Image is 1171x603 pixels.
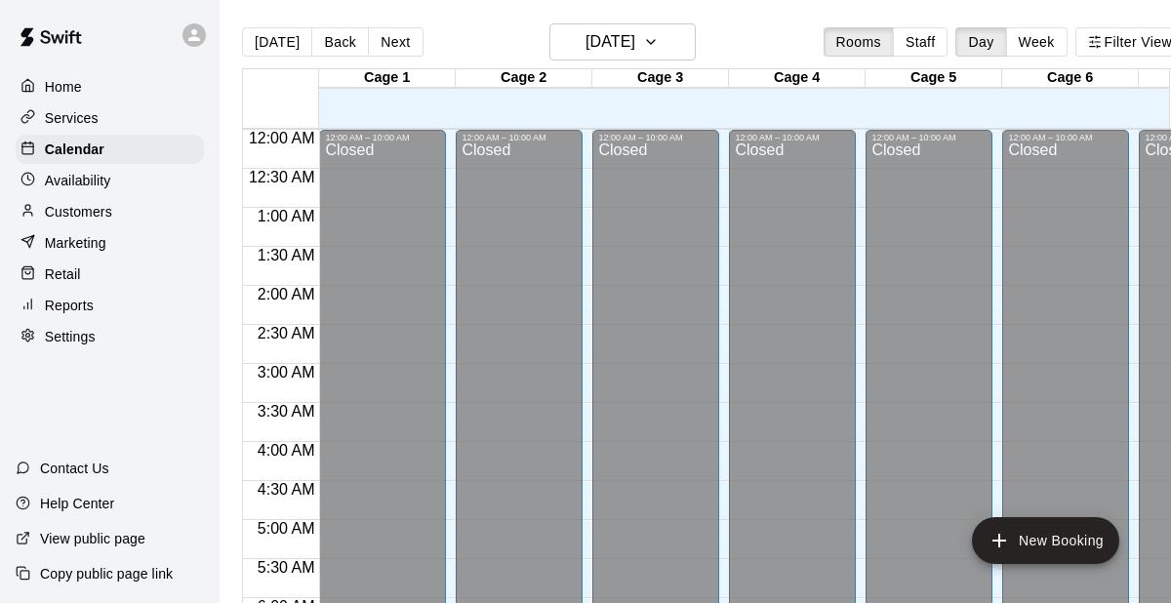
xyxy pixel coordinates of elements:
h6: [DATE] [585,28,635,56]
button: [DATE] [549,23,696,60]
div: Cage 2 [456,69,592,88]
div: Cage 1 [319,69,456,88]
span: 1:00 AM [253,208,320,224]
a: Settings [16,322,204,351]
button: Day [955,27,1006,57]
a: Customers [16,197,204,226]
div: 12:00 AM – 10:00 AM [325,133,440,142]
span: 5:00 AM [253,520,320,537]
span: 4:00 AM [253,442,320,459]
a: Reports [16,291,204,320]
span: 2:00 AM [253,286,320,302]
div: Cage 5 [866,69,1002,88]
p: Copy public page link [40,564,173,583]
button: Staff [893,27,949,57]
button: Next [368,27,423,57]
div: 12:00 AM – 10:00 AM [735,133,850,142]
p: Reports [45,296,94,315]
a: Availability [16,166,204,195]
p: Marketing [45,233,106,253]
p: Availability [45,171,111,190]
span: 1:30 AM [253,247,320,263]
a: Services [16,103,204,133]
p: Services [45,108,99,128]
p: Help Center [40,494,114,513]
div: Cage 6 [1002,69,1139,88]
span: 12:00 AM [244,130,320,146]
a: Calendar [16,135,204,164]
button: Back [311,27,369,57]
a: Home [16,72,204,101]
button: Rooms [824,27,894,57]
a: Retail [16,260,204,289]
p: Retail [45,264,81,284]
div: 12:00 AM – 10:00 AM [598,133,713,142]
span: 3:00 AM [253,364,320,381]
span: 12:30 AM [244,169,320,185]
div: 12:00 AM – 10:00 AM [1008,133,1123,142]
p: Calendar [45,140,104,159]
span: 4:30 AM [253,481,320,498]
p: Contact Us [40,459,109,478]
span: 3:30 AM [253,403,320,420]
span: 2:30 AM [253,325,320,342]
p: Settings [45,327,96,346]
p: View public page [40,529,145,548]
div: 12:00 AM – 10:00 AM [462,133,577,142]
div: Cage 4 [729,69,866,88]
p: Customers [45,202,112,221]
button: add [972,517,1119,564]
div: Cage 3 [592,69,729,88]
div: 12:00 AM – 10:00 AM [871,133,987,142]
p: Home [45,77,82,97]
a: Marketing [16,228,204,258]
button: [DATE] [242,27,312,57]
span: 5:30 AM [253,559,320,576]
button: Week [1006,27,1068,57]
